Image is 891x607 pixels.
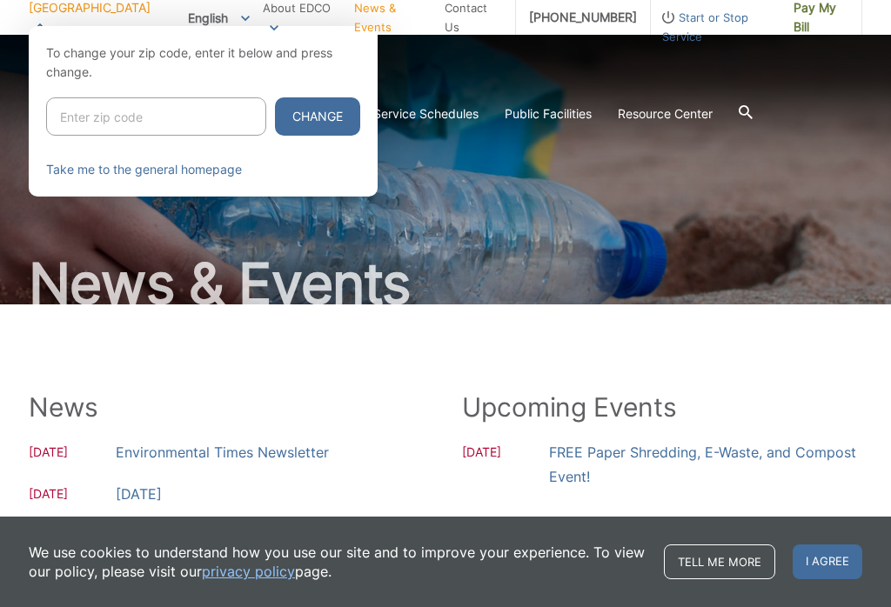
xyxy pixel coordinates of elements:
a: Tell me more [664,544,775,579]
span: English [175,3,263,32]
input: Enter zip code [46,97,266,136]
a: Take me to the general homepage [46,160,242,179]
a: privacy policy [202,562,295,581]
button: Change [275,97,360,136]
p: To change your zip code, enter it below and press change. [46,43,360,82]
p: We use cookies to understand how you use our site and to improve your experience. To view our pol... [29,543,646,581]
